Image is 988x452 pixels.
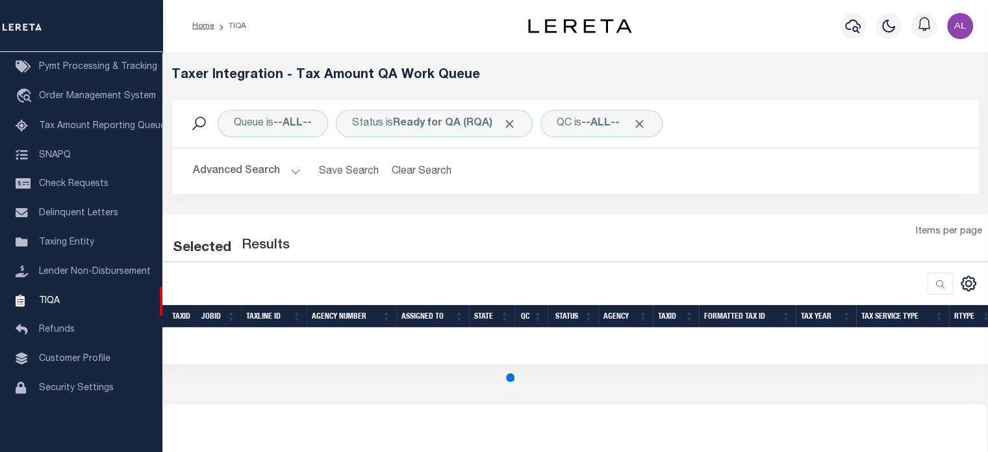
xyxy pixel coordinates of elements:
[699,305,796,328] th: Formatted Tax ID
[192,22,214,30] a: Home
[39,209,118,218] span: Delinquent Letters
[171,68,980,83] h5: Taxer Integration - Tax Amount QA Work Queue
[39,150,71,159] span: SNAPQ
[469,305,514,328] th: State
[528,19,632,33] img: logo-dark.svg
[386,159,457,184] button: Clear Search
[39,122,166,131] span: Tax Amount Reporting Queue
[396,305,469,328] th: Assigned To
[514,305,548,328] th: QC
[39,179,108,189] span: Check Requests
[548,305,598,328] th: Status
[311,159,386,184] button: Save Search
[173,238,231,259] div: Selected
[16,88,36,105] i: travel_explore
[196,305,241,328] th: JobID
[796,305,856,328] th: Tax Year
[214,20,246,32] li: TIQA
[633,117,646,131] span: Click to Remove
[307,305,396,328] th: Agency Number
[393,118,516,129] b: Ready for QA (RQA)
[39,92,156,101] span: Order Management System
[193,159,301,184] button: Advanced Search
[39,384,114,393] span: Security Settings
[653,305,699,328] th: TaxID
[39,62,157,72] span: Pymt Processing & Tracking
[242,235,290,256] label: Results
[218,110,328,137] div: Click to Edit
[856,305,949,328] th: Tax Service Type
[39,354,110,364] span: Customer Profile
[581,118,620,129] b: --ALL--
[503,117,516,131] span: Click to Remove
[39,238,94,247] span: Taxing Entity
[598,305,653,328] th: Agency
[947,13,973,39] img: svg+xml;base64,PHN2ZyB4bWxucz0iaHR0cDovL3d3dy53My5vcmcvMjAwMC9zdmciIHBvaW50ZXItZXZlbnRzPSJub25lIi...
[916,225,982,239] span: Items per page
[273,118,312,129] b: --ALL--
[241,305,307,328] th: TaxLine ID
[167,305,196,328] th: TaxID
[336,110,533,137] div: Click to Edit
[39,296,60,305] span: TIQA
[39,267,151,276] span: Lender Non-Disbursement
[39,325,75,334] span: Refunds
[540,110,663,137] div: Click to Edit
